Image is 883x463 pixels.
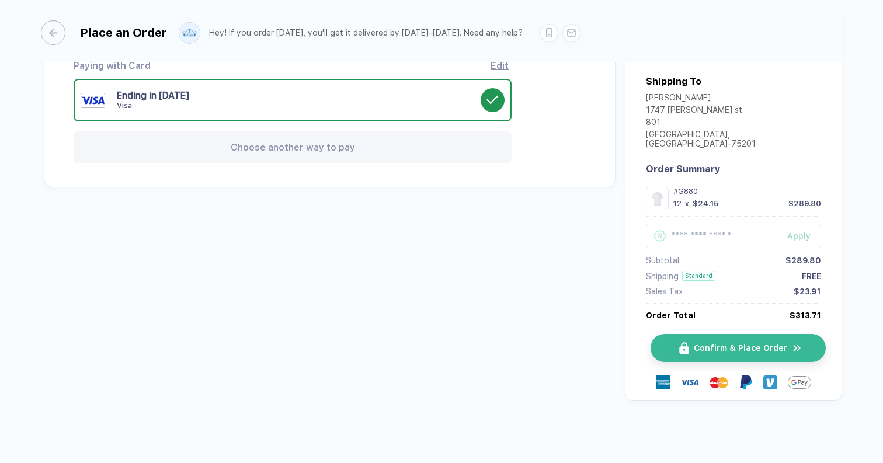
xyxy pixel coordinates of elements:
[656,375,670,389] img: express
[74,60,151,71] div: Paying with Card
[694,343,787,353] span: Confirm & Place Order
[646,311,696,320] div: Order Total
[684,199,690,208] div: x
[646,130,821,151] div: [GEOGRAPHIC_DATA] , [GEOGRAPHIC_DATA] - 75201
[646,163,821,175] div: Order Summary
[739,375,753,389] img: Paypal
[646,117,821,130] div: 801
[649,190,666,207] img: b860a810-4f22-41a9-a934-6e7f9ebd6758_nt_front_1756234352948.jpg
[788,371,811,394] img: GPay
[646,287,683,296] div: Sales Tax
[788,199,821,208] div: $289.80
[693,199,718,208] div: $24.15
[74,79,512,121] div: Ending in [DATE]Visa
[763,375,777,389] img: Venmo
[773,224,821,248] button: Apply
[785,256,821,265] div: $289.80
[179,23,200,43] img: user profile
[117,90,481,110] div: Ending in [DATE]
[209,28,523,38] div: Hey! If you order [DATE], you'll get it delivered by [DATE]–[DATE]. Need any help?
[710,373,728,392] img: master-card
[787,231,821,241] div: Apply
[80,26,167,40] div: Place an Order
[673,187,821,196] div: #G880
[646,105,821,117] div: 1747 [PERSON_NAME] st
[74,131,512,163] div: Choose another way to pay
[790,311,821,320] div: $313.71
[646,271,679,281] div: Shipping
[679,342,689,354] img: icon
[491,60,509,71] div: Edit
[117,101,481,110] div: Visa
[646,93,821,105] div: [PERSON_NAME]
[651,334,826,362] button: iconConfirm & Place Ordericon
[231,142,355,153] span: Choose another way to pay
[646,76,701,87] div: Shipping To
[794,287,821,296] div: $23.91
[673,199,682,208] div: 12
[792,343,802,354] img: icon
[802,271,821,281] div: FREE
[646,256,679,265] div: Subtotal
[682,271,715,281] div: Standard
[680,373,699,392] img: visa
